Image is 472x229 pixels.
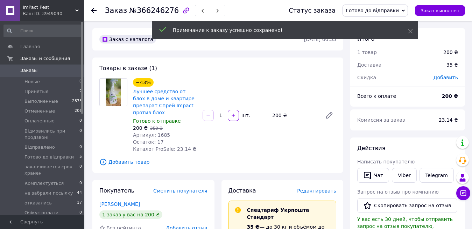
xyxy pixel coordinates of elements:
[99,65,157,72] span: Товары в заказе (1)
[99,210,162,219] div: 1 заказ у вас на 200 ₴
[129,6,179,15] span: №366246276
[99,158,336,166] span: Добавить товар
[133,118,181,124] span: Готово к отправке
[24,210,58,216] span: Очікує оплати
[106,79,121,106] img: Лучшее средство от блох в доме и квартире препарат Спрей Impact против блох
[20,55,70,62] span: Заказы и сообщения
[77,200,82,206] span: 17
[91,7,97,14] div: Вернуться назад
[322,108,336,122] a: Редактировать
[133,139,164,145] span: Остаток: 17
[456,186,470,200] button: Чат с покупателем
[357,117,405,123] span: Комиссия за заказ
[240,112,251,119] div: шт.
[23,11,84,17] div: Ваш ID: 3949090
[228,187,256,194] span: Доставка
[357,159,415,164] span: Написать покупателю
[79,118,82,124] span: 0
[24,88,49,95] span: Принятые
[247,207,309,220] span: Спецтариф Укрпошта Стандарт
[79,88,82,95] span: 2
[75,108,82,114] span: 206
[289,7,336,14] div: Статус заказа
[24,164,79,176] span: заканчивается срок хранен
[357,93,396,99] span: Всего к оплате
[133,132,170,138] span: Артикул: 1685
[24,98,58,105] span: Выполненные
[133,78,154,87] div: −43%
[24,190,73,196] span: не забрали посылку
[24,128,79,141] span: Відмовились при продзвоні
[443,49,458,56] div: 200 ₴
[150,126,163,131] span: 350 ₴
[357,198,457,213] button: Скопировать запрос на отзыв
[24,108,55,114] span: Отмененные
[79,144,82,150] span: 0
[24,180,64,187] span: Комплектується
[439,117,458,123] span: 23.14 ₴
[153,188,207,194] span: Сменить покупателя
[79,128,82,141] span: 0
[99,35,156,43] div: Заказ с каталога
[357,189,439,195] span: Запрос на отзыв про компанию
[357,145,385,151] span: Действия
[20,67,37,74] span: Заказы
[24,118,55,124] span: Оплаченные
[415,5,465,16] button: Заказ выполнен
[442,57,462,73] div: 35 ₴
[420,168,454,183] a: Telegram
[357,62,381,68] span: Доставка
[79,180,82,187] span: 0
[421,8,459,13] span: Заказ выполнен
[79,79,82,85] span: 0
[133,89,195,115] a: Лучшее средство от блох в доме и квартире препарат Спрей Impact против блох
[133,146,196,152] span: Каталог ProSale: 23.14 ₴
[357,49,377,55] span: 1 товар
[72,98,82,105] span: 2873
[23,4,75,11] span: ImPact Pest
[24,154,74,160] span: Готово до відправки
[99,187,134,194] span: Покупатель
[357,75,376,80] span: Скидка
[392,168,416,183] a: Viber
[346,8,399,13] span: Готово до відправки
[24,200,52,206] span: отказались
[133,125,148,131] span: 200 ₴
[79,154,82,160] span: 5
[297,188,336,194] span: Редактировать
[20,43,40,50] span: Главная
[79,210,82,216] span: 0
[434,75,458,80] span: Добавить
[3,25,83,37] input: Поиск
[24,144,55,150] span: Відправлено
[269,110,319,120] div: 200 ₴
[24,79,40,85] span: Новые
[173,27,390,34] div: Примечание к заказу успешно сохранено!
[442,93,458,99] b: 200 ₴
[79,164,82,176] span: 0
[357,168,389,183] button: Чат
[99,201,140,207] a: [PERSON_NAME]
[77,190,82,196] span: 44
[105,6,127,15] span: Заказ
